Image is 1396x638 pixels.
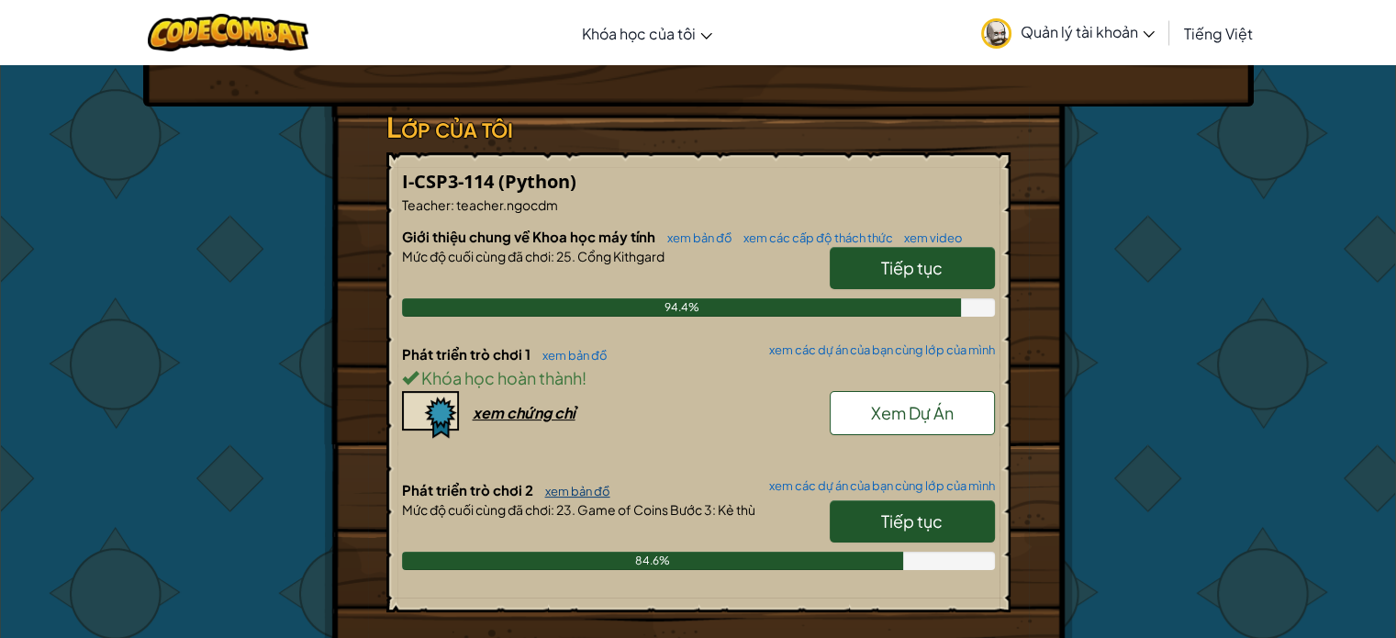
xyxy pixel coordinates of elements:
[554,248,575,264] span: 25.
[402,298,962,317] div: 94.4%
[402,248,551,264] span: Mức độ cuối cùng đã chơi
[402,345,533,363] span: Phát triển trò chơi 1
[473,403,575,422] div: xem chứng chỉ
[760,344,995,356] a: xem các dự án của bạn cùng lớp của mình
[1021,22,1155,41] span: Quản lý tài khoản
[573,8,721,58] a: Khóa học của tôi
[575,248,664,264] span: Cổng Kithgard
[1175,8,1262,58] a: Tiếng Việt
[554,501,575,518] span: 23.
[871,402,954,423] span: Xem Dự Án
[575,501,755,518] span: Game of Coins Bước 3: Kẻ thù
[658,230,732,245] a: xem bản đồ
[551,501,554,518] span: :
[1184,24,1253,43] span: Tiếng Việt
[148,14,308,51] img: CodeCombat logo
[402,501,551,518] span: Mức độ cuối cùng đã chơi
[895,230,963,245] a: xem video
[402,391,459,439] img: certificate-icon.png
[402,196,451,213] span: Teacher
[582,24,696,43] span: Khóa học của tôi
[454,196,558,213] span: teacher.ngocdm
[402,481,536,498] span: Phát triển trò chơi 2
[972,4,1164,62] a: Quản lý tài khoản
[402,403,575,422] a: xem chứng chỉ
[734,230,893,245] a: xem các cấp độ thách thức
[760,480,995,492] a: xem các dự án của bạn cùng lớp của mình
[881,510,943,532] span: Tiếp tục
[551,248,554,264] span: :
[386,106,1011,148] h3: Lớp của tôi
[451,196,454,213] span: :
[533,348,608,363] a: xem bản đồ
[402,169,498,194] span: I-CSP3-114
[881,257,943,278] span: Tiếp tục
[981,18,1011,49] img: avatar
[582,367,586,388] span: !
[498,169,576,194] span: (Python)
[402,228,658,245] span: Giới thiệu chung về Khoa học máy tính
[402,552,904,570] div: 84.6%
[536,484,610,498] a: xem bản đồ
[419,367,582,388] span: Khóa học hoàn thành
